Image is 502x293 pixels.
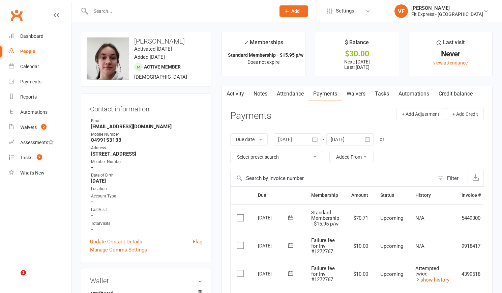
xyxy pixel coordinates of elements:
div: Location [91,186,202,192]
a: Payments [9,74,71,89]
a: Credit balance [434,86,477,102]
button: Added From [329,151,374,163]
div: or [380,135,384,143]
strong: - [91,164,202,170]
iframe: Intercom live chat [7,270,23,286]
h3: Contact information [90,103,202,113]
th: Invoice # [455,187,487,204]
div: $30.00 [321,50,392,57]
p: Next: [DATE] Last: [DATE] [321,59,392,70]
strong: [EMAIL_ADDRESS][DOMAIN_NAME] [91,124,202,130]
a: People [9,44,71,59]
a: Waivers [342,86,370,102]
div: Member Number [91,159,202,165]
span: Add [291,8,300,14]
div: Mobile Number [91,131,202,138]
a: show history [415,277,449,283]
a: Payments [308,86,342,102]
h3: [PERSON_NAME] [87,37,206,45]
div: Calendar [20,64,39,69]
h3: Payments [230,111,271,121]
span: 9 [37,154,42,160]
span: N/A [415,243,424,249]
h3: Wallet [90,277,202,285]
a: Automations [9,105,71,120]
a: Clubworx [8,7,25,24]
span: Upcoming [380,243,403,249]
div: Memberships [244,38,283,51]
strong: - [91,226,202,232]
input: Search by invoice number [231,170,434,186]
div: Waivers [20,125,37,130]
td: $70.71 [345,204,374,232]
div: Payments [20,79,41,84]
th: Status [374,187,409,204]
div: LastVisit [91,207,202,213]
div: Fit Express - [GEOGRAPHIC_DATA] [411,11,483,17]
a: Reports [9,89,71,105]
span: [DEMOGRAPHIC_DATA] [134,74,187,80]
th: Due [252,187,305,204]
a: Tasks 9 [9,150,71,165]
a: What's New [9,165,71,181]
span: N/A [415,215,424,221]
i: ✓ [244,39,248,46]
a: Automations [394,86,434,102]
a: Flag [193,238,202,246]
div: Filter [447,174,459,182]
span: Standard Membership - $15.95 p/w [311,210,339,227]
strong: - [91,199,202,205]
button: + Add Adjustment [396,108,445,120]
div: What's New [20,170,45,176]
strong: - [91,213,202,219]
div: [DATE] [258,240,289,251]
div: [DATE] [258,268,289,279]
span: Upcoming [380,215,403,221]
div: Account Type [91,193,202,199]
div: Assessments [20,140,54,145]
td: 9918417 [455,232,487,260]
div: Last visit [437,38,465,50]
button: Filter [434,170,468,186]
button: + Add Credit [447,108,484,120]
a: Dashboard [9,29,71,44]
div: [DATE] [258,212,289,223]
time: Activated [DATE] [134,46,172,52]
a: Activity [222,86,249,102]
span: Active member [144,64,181,70]
input: Search... [89,6,271,16]
a: Tasks [370,86,394,102]
a: view attendance [433,60,468,65]
button: Add [279,5,308,17]
div: Address [91,145,202,151]
div: Tasks [20,155,32,160]
strong: Standard Membership - $15.95 p/w [228,52,303,58]
time: Added [DATE] [134,54,165,60]
a: Calendar [9,59,71,74]
div: People [20,49,35,54]
div: Email [91,118,202,124]
div: Date of Birth [91,172,202,179]
a: Waivers 2 [9,120,71,135]
button: Due date [230,133,268,145]
div: TotalVisits [91,220,202,227]
img: image1753143217.png [87,37,129,80]
div: Automations [20,109,48,115]
span: 2 [41,124,47,130]
span: Failure fee for Inv #1272767 [311,265,335,283]
a: Attendance [272,86,308,102]
span: Does not expire [247,59,279,65]
td: 4399518 [455,260,487,288]
a: Update Contact Details [90,238,142,246]
div: $ Balance [345,38,369,50]
a: Manage Comms Settings [90,246,147,254]
span: 1 [21,270,26,275]
a: Assessments [9,135,71,150]
th: Membership [305,187,345,204]
strong: [DATE] [91,178,202,184]
div: Dashboard [20,33,43,39]
th: Amount [345,187,374,204]
span: Failure fee for Inv #1272767 [311,237,335,255]
td: $10.00 [345,260,374,288]
td: 5449300 [455,204,487,232]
